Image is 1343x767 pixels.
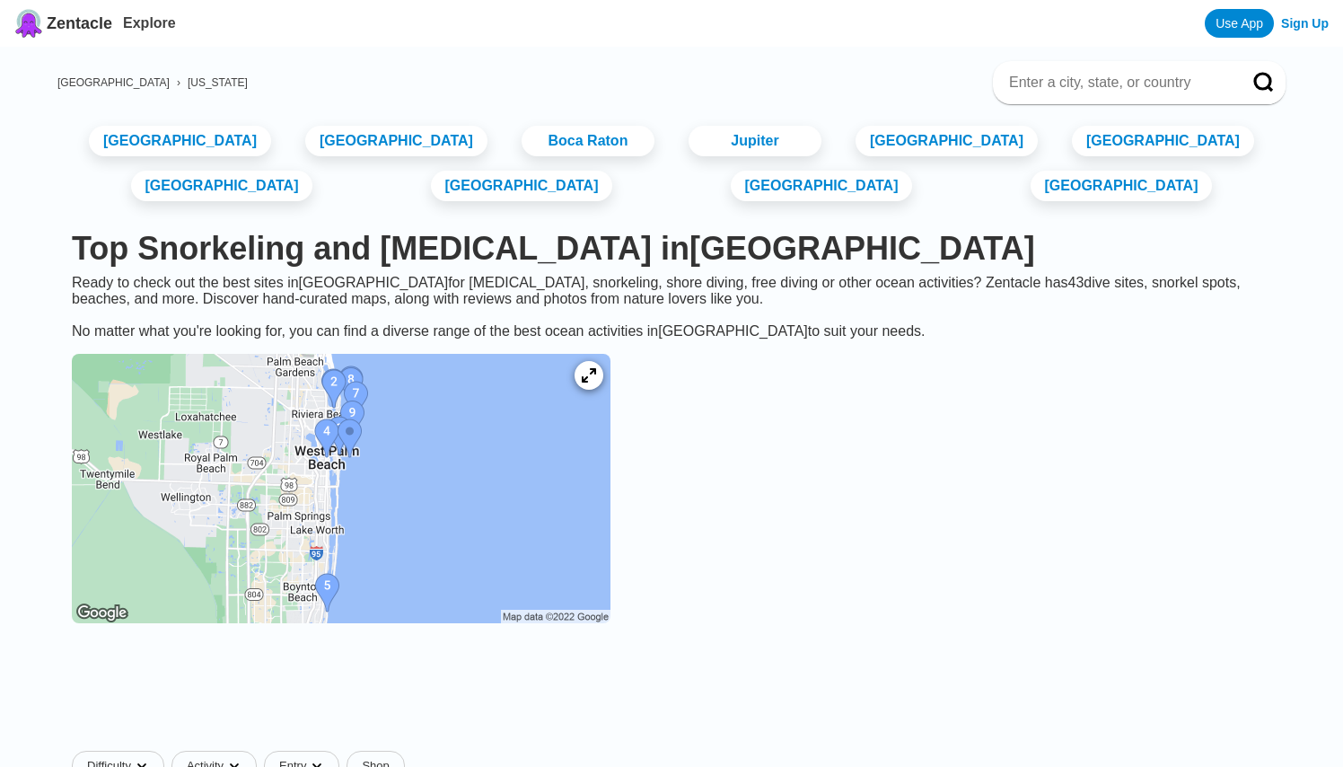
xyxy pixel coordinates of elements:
[72,230,1271,268] h1: Top Snorkeling and [MEDICAL_DATA] in [GEOGRAPHIC_DATA]
[856,126,1038,156] a: [GEOGRAPHIC_DATA]
[731,171,913,201] a: [GEOGRAPHIC_DATA]
[522,126,654,156] a: Boca Raton
[1072,126,1254,156] a: [GEOGRAPHIC_DATA]
[689,126,821,156] a: Jupiter
[89,126,271,156] a: [GEOGRAPHIC_DATA]
[57,76,170,89] a: [GEOGRAPHIC_DATA]
[1007,74,1228,92] input: Enter a city, state, or country
[1205,9,1274,38] a: Use App
[72,354,610,623] img: Palm Beach County dive site map
[57,339,625,641] a: Palm Beach County dive site map
[57,275,1286,339] div: Ready to check out the best sites in [GEOGRAPHIC_DATA] for [MEDICAL_DATA], snorkeling, shore divi...
[188,76,248,89] a: [US_STATE]
[177,76,180,89] span: ›
[431,171,613,201] a: [GEOGRAPHIC_DATA]
[131,171,313,201] a: [GEOGRAPHIC_DATA]
[14,9,112,38] a: Zentacle logoZentacle
[305,126,487,156] a: [GEOGRAPHIC_DATA]
[1031,171,1213,201] a: [GEOGRAPHIC_DATA]
[123,15,176,31] a: Explore
[1281,16,1329,31] a: Sign Up
[47,14,112,33] span: Zentacle
[14,9,43,38] img: Zentacle logo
